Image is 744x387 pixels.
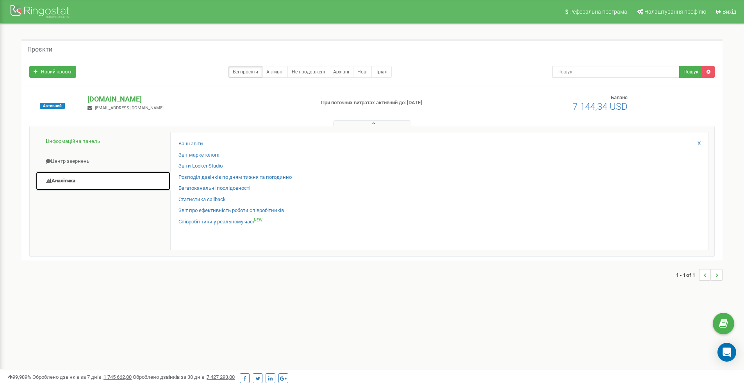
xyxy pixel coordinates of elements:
a: Звіт маркетолога [178,152,219,159]
a: Інформаційна панель [36,132,171,151]
span: 99,989% [8,374,31,380]
div: Open Intercom Messenger [717,343,736,362]
span: Вихід [723,9,736,15]
a: Центр звернень [36,152,171,171]
span: Реферальна програма [569,9,627,15]
span: Оброблено дзвінків за 7 днів : [32,374,132,380]
a: Нові [353,66,372,78]
a: Звіти Looker Studio [178,162,223,170]
span: Активний [40,103,65,109]
span: Баланс [611,95,628,100]
span: 1 - 1 of 1 [676,269,699,281]
a: Тріал [371,66,392,78]
a: Активні [262,66,288,78]
a: Не продовжені [287,66,329,78]
a: Всі проєкти [228,66,262,78]
a: Статистика callback [178,196,226,203]
a: Розподіл дзвінків по дням тижня та погодинно [178,174,292,181]
a: X [698,140,701,147]
u: 1 745 662,00 [103,374,132,380]
h5: Проєкти [27,46,52,53]
span: 7 144,34 USD [573,101,628,112]
a: Новий проєкт [29,66,76,78]
a: Співробітники у реальному часіNEW [178,218,262,226]
input: Пошук [552,66,680,78]
a: Ваші звіти [178,140,203,148]
span: [EMAIL_ADDRESS][DOMAIN_NAME] [95,105,164,111]
span: Оброблено дзвінків за 30 днів : [133,374,235,380]
button: Пошук [679,66,703,78]
a: Архівні [329,66,353,78]
p: При поточних витратах активний до: [DATE] [321,99,484,107]
a: Багатоканальні послідовності [178,185,250,192]
span: Налаштування профілю [644,9,706,15]
p: [DOMAIN_NAME] [87,94,308,104]
nav: ... [676,261,723,289]
a: Звіт про ефективність роботи співробітників [178,207,284,214]
u: 7 427 293,00 [207,374,235,380]
sup: NEW [254,218,262,222]
a: Аналiтика [36,171,171,191]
